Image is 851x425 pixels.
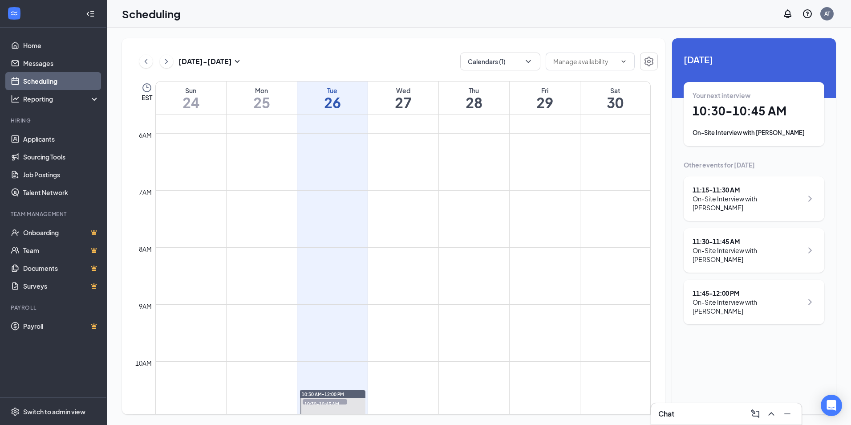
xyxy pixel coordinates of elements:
[510,86,580,95] div: Fri
[297,95,368,110] h1: 26
[821,395,842,416] div: Open Intercom Messenger
[162,56,171,67] svg: ChevronRight
[23,259,99,277] a: DocumentsCrown
[23,72,99,90] a: Scheduling
[23,184,99,201] a: Talent Network
[782,8,793,19] svg: Notifications
[693,103,815,119] h1: 10:30 - 10:45 AM
[303,399,347,408] span: 10:30-10:45 AM
[748,407,762,421] button: ComposeMessage
[693,185,802,194] div: 11:15 - 11:30 AM
[460,53,540,70] button: Calendars (1)ChevronDown
[693,298,802,315] div: On-Site Interview with [PERSON_NAME]
[156,86,226,95] div: Sun
[11,117,97,124] div: Hiring
[693,194,802,212] div: On-Site Interview with [PERSON_NAME]
[23,166,99,184] a: Job Postings
[368,95,438,110] h1: 27
[439,86,509,95] div: Thu
[297,82,368,114] a: August 26, 2025
[134,358,154,368] div: 10am
[580,95,651,110] h1: 30
[11,94,20,103] svg: Analysis
[368,82,438,114] a: August 27, 2025
[693,289,802,298] div: 11:45 - 12:00 PM
[139,55,153,68] button: ChevronLeft
[142,82,152,93] svg: Clock
[802,8,813,19] svg: QuestionInfo
[524,57,533,66] svg: ChevronDown
[156,82,226,114] a: August 24, 2025
[684,160,824,169] div: Other events for [DATE]
[23,277,99,295] a: SurveysCrown
[160,55,173,68] button: ChevronRight
[693,128,815,137] div: On-Site Interview with [PERSON_NAME]
[644,56,654,67] svg: Settings
[23,94,100,103] div: Reporting
[658,409,674,419] h3: Chat
[23,317,99,335] a: PayrollCrown
[302,391,344,397] span: 10:30 AM-12:00 PM
[620,58,627,65] svg: ChevronDown
[766,409,777,419] svg: ChevronUp
[693,91,815,100] div: Your next interview
[137,187,154,197] div: 7am
[10,9,19,18] svg: WorkstreamLogo
[693,246,802,264] div: On-Site Interview with [PERSON_NAME]
[137,244,154,254] div: 8am
[142,56,150,67] svg: ChevronLeft
[780,407,794,421] button: Minimize
[137,301,154,311] div: 9am
[805,297,815,307] svg: ChevronRight
[11,304,97,311] div: Payroll
[227,86,297,95] div: Mon
[553,57,616,66] input: Manage availability
[23,407,85,416] div: Switch to admin view
[782,409,793,419] svg: Minimize
[640,53,658,70] button: Settings
[232,56,243,67] svg: SmallChevronDown
[11,407,20,416] svg: Settings
[23,37,99,54] a: Home
[510,82,580,114] a: August 29, 2025
[684,53,824,66] span: [DATE]
[142,93,152,102] span: EST
[122,6,181,21] h1: Scheduling
[824,10,830,17] div: AT
[23,224,99,241] a: OnboardingCrown
[580,86,651,95] div: Sat
[23,130,99,148] a: Applicants
[805,245,815,256] svg: ChevronRight
[764,407,778,421] button: ChevronUp
[227,82,297,114] a: August 25, 2025
[11,210,97,218] div: Team Management
[805,193,815,204] svg: ChevronRight
[23,241,99,259] a: TeamCrown
[297,86,368,95] div: Tue
[750,409,761,419] svg: ComposeMessage
[439,82,509,114] a: August 28, 2025
[227,95,297,110] h1: 25
[178,57,232,66] h3: [DATE] - [DATE]
[156,95,226,110] h1: 24
[23,54,99,72] a: Messages
[86,9,95,18] svg: Collapse
[580,82,651,114] a: August 30, 2025
[693,237,802,246] div: 11:30 - 11:45 AM
[23,148,99,166] a: Sourcing Tools
[368,86,438,95] div: Wed
[439,95,509,110] h1: 28
[510,95,580,110] h1: 29
[137,130,154,140] div: 6am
